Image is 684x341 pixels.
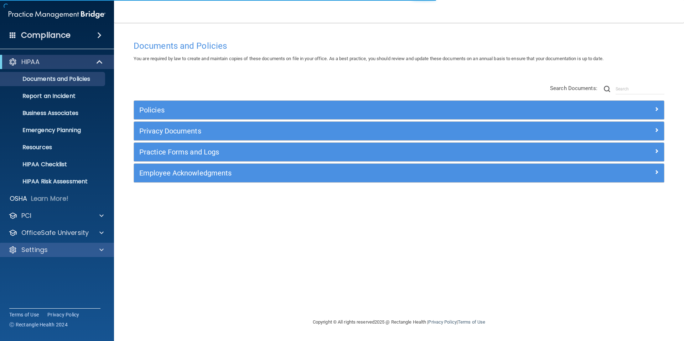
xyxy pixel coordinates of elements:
a: OfficeSafe University [9,229,104,237]
p: Learn More! [31,194,69,203]
p: Emergency Planning [5,127,102,134]
p: OSHA [10,194,27,203]
input: Search [616,84,664,94]
iframe: Drift Widget Chat Controller [561,290,675,319]
a: Privacy Policy [428,319,456,325]
a: Privacy Documents [139,125,659,137]
p: Report an Incident [5,93,102,100]
p: OfficeSafe University [21,229,89,237]
p: Documents and Policies [5,75,102,83]
p: HIPAA Checklist [5,161,102,168]
a: HIPAA [9,58,103,66]
span: You are required by law to create and maintain copies of these documents on file in your office. ... [134,56,603,61]
p: PCI [21,211,31,220]
a: Terms of Use [9,311,39,318]
p: HIPAA [21,58,40,66]
span: Search Documents: [550,85,597,91]
h5: Practice Forms and Logs [139,148,526,156]
a: Settings [9,246,104,254]
p: HIPAA Risk Assessment [5,178,102,185]
a: Policies [139,104,659,116]
h5: Privacy Documents [139,127,526,135]
a: Privacy Policy [47,311,79,318]
a: Employee Acknowledgments [139,167,659,179]
p: Business Associates [5,110,102,117]
span: Ⓒ Rectangle Health 2024 [9,321,68,328]
img: ic-search.3b580494.png [604,86,610,92]
h4: Compliance [21,30,71,40]
a: Practice Forms and Logs [139,146,659,158]
img: PMB logo [9,7,105,22]
a: PCI [9,211,104,220]
p: Settings [21,246,48,254]
div: Copyright © All rights reserved 2025 @ Rectangle Health | | [269,311,529,334]
h4: Documents and Policies [134,41,664,51]
h5: Policies [139,106,526,114]
a: Terms of Use [458,319,485,325]
p: Resources [5,144,102,151]
h5: Employee Acknowledgments [139,169,526,177]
